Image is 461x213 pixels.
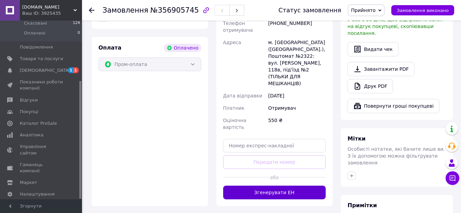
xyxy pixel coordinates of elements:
span: У вас є 30 днів, щоб відправити запит на відгук покупцеві, скопіювавши посилання. [348,17,444,36]
span: Покупці [20,109,38,115]
span: Показники роботи компанії [20,79,63,91]
span: 1 [68,67,73,73]
span: Оплата [98,44,121,51]
span: Мітки [348,135,366,142]
span: Управління сайтом [20,144,63,156]
span: [DEMOGRAPHIC_DATA] [20,67,70,74]
span: Примітки [348,202,377,209]
span: Дата відправки [223,93,262,98]
span: 1 [73,67,79,73]
button: Згенерувати ЕН [223,186,326,199]
span: Відгуки [20,97,38,103]
div: [DATE] [267,90,327,102]
div: Ваш ID: 3925435 [22,10,82,16]
span: або [269,174,280,181]
span: 0 [78,30,80,36]
button: Замовлення виконано [391,5,454,15]
div: [PHONE_NUMBER] [267,17,327,36]
button: Видати чек [348,42,398,56]
span: Прийнято [351,8,376,13]
div: Статус замовлення [279,7,341,14]
div: Оплачено [164,44,201,52]
div: Повернутися назад [89,7,94,14]
a: Друк PDF [348,79,393,93]
span: 124 [73,20,80,26]
span: Гаманець компанії [20,162,63,174]
span: Замовлення виконано [397,8,449,13]
div: Отримувач [267,102,327,114]
button: Чат з покупцем [446,171,459,185]
div: м. [GEOGRAPHIC_DATA] ([GEOGRAPHIC_DATA].), Поштомат №2322: вул. [PERSON_NAME], 118в, під'їзд №2 (... [267,36,327,90]
span: Телефон отримувача [223,21,253,33]
span: Товари та послуги [20,56,63,62]
span: Особисті нотатки, які бачите лише ви. З їх допомогою можна фільтрувати замовлення [348,146,445,165]
span: Маркет [20,179,37,186]
a: Завантажити PDF [348,62,415,76]
span: Налаштування [20,191,55,197]
span: Замовлення [103,6,148,14]
span: №356905745 [150,6,199,14]
span: Каталог ProSale [20,120,57,127]
span: Повідомлення [20,44,53,50]
div: 550 ₴ [267,114,327,133]
span: bookshop.ua [22,4,73,10]
span: Оціночна вартість [223,118,246,130]
span: Скасовані [24,20,47,26]
span: Адреса [223,40,241,45]
input: Номер експрес-накладної [223,139,326,152]
span: Платник [223,105,245,111]
span: Аналітика [20,132,43,138]
button: Повернути гроші покупцеві [348,99,439,113]
span: Оплачені [24,30,45,36]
